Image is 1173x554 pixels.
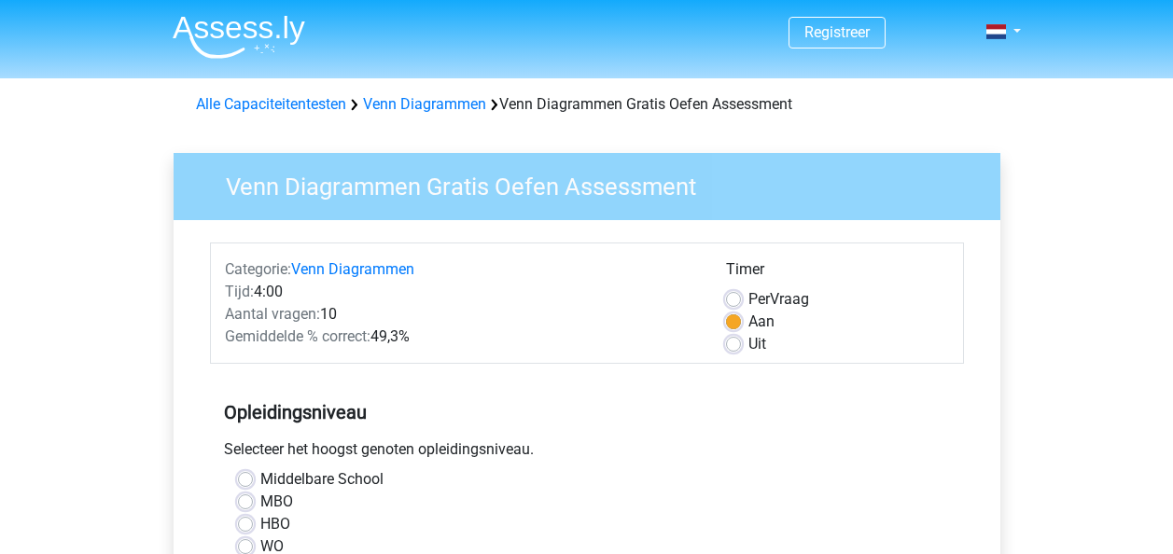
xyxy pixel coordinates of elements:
[748,311,775,333] label: Aan
[260,491,293,513] label: MBO
[225,283,254,300] span: Tijd:
[363,95,486,113] a: Venn Diagrammen
[291,260,414,278] a: Venn Diagrammen
[211,303,712,325] div: 10
[748,333,766,355] label: Uit
[225,327,370,345] span: Gemiddelde % correct:
[225,305,320,323] span: Aantal vragen:
[196,95,346,113] a: Alle Capaciteitentesten
[211,325,712,348] div: 49,3%
[748,290,770,308] span: Per
[189,93,985,116] div: Venn Diagrammen Gratis Oefen Assessment
[804,23,870,41] a: Registreer
[211,281,712,303] div: 4:00
[726,258,949,288] div: Timer
[224,394,950,431] h5: Opleidingsniveau
[260,468,384,491] label: Middelbare School
[173,15,305,59] img: Assessly
[260,513,290,535] label: HBO
[203,165,986,201] h3: Venn Diagrammen Gratis Oefen Assessment
[225,260,291,278] span: Categorie:
[210,438,964,468] div: Selecteer het hoogst genoten opleidingsniveau.
[748,288,809,311] label: Vraag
